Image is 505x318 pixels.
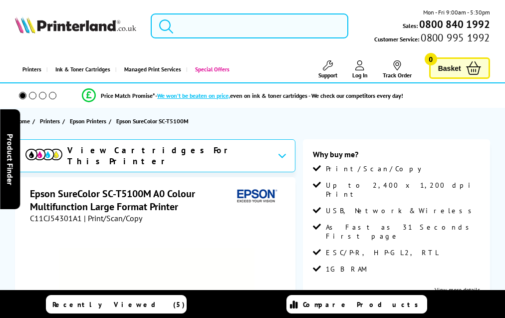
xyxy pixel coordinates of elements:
[67,145,269,167] span: View Cartridges For This Printer
[15,16,136,33] img: Printerland Logo
[5,87,480,104] li: modal_Promise
[419,33,490,42] span: 0800 995 1992
[115,57,186,82] a: Managed Print Services
[46,57,115,82] a: Ink & Toner Cartridges
[116,117,189,125] span: Epson SureColor SC-T5100M
[40,116,62,126] a: Printers
[419,17,490,31] b: 0800 840 1992
[435,286,480,294] a: View more details
[70,116,109,126] a: Epson Printers
[155,92,403,99] div: - even on ink & toner cartridges - We check our competitors every day!
[55,57,110,82] span: Ink & Toner Cartridges
[383,60,412,79] a: Track Order
[15,116,30,126] span: Home
[30,213,82,223] span: C11CJ54301A1
[352,71,368,79] span: Log In
[5,133,15,185] span: Product Finder
[418,19,490,29] a: 0800 840 1992
[40,116,60,126] span: Printers
[84,213,142,223] span: | Print/Scan/Copy
[52,300,185,309] span: Recently Viewed (5)
[186,57,235,82] a: Special Offers
[25,149,62,160] img: cmyk-icon.svg
[326,248,440,257] span: ESC/P-R, HP-GL2, RTL
[233,187,279,206] img: Epson
[157,92,230,99] span: We won’t be beaten on price,
[403,21,418,30] span: Sales:
[326,223,480,241] span: As Fast as 31 Seconds First page
[15,116,32,126] a: Home
[352,60,368,79] a: Log In
[429,57,490,79] a: Basket 0
[326,164,429,173] span: Print/Scan/Copy
[425,53,437,65] span: 0
[70,116,106,126] span: Epson Printers
[30,187,233,213] h1: Epson SureColor SC-T5100M A0 Colour Multifunction Large Format Printer
[326,181,480,199] span: Up to 2,400 x 1,200 dpi Print
[438,61,461,75] span: Basket
[101,92,155,99] span: Price Match Promise*
[313,149,480,164] div: Why buy me?
[326,206,477,215] span: USB, Network & Wireless
[326,265,368,274] span: 1GB RAM
[374,33,490,44] span: Customer Service:
[423,7,490,17] span: Mon - Fri 9:00am - 5:30pm
[15,16,136,35] a: Printerland Logo
[46,295,187,314] a: Recently Viewed (5)
[318,71,337,79] span: Support
[303,300,424,309] span: Compare Products
[318,60,337,79] a: Support
[286,295,427,314] a: Compare Products
[15,57,46,82] a: Printers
